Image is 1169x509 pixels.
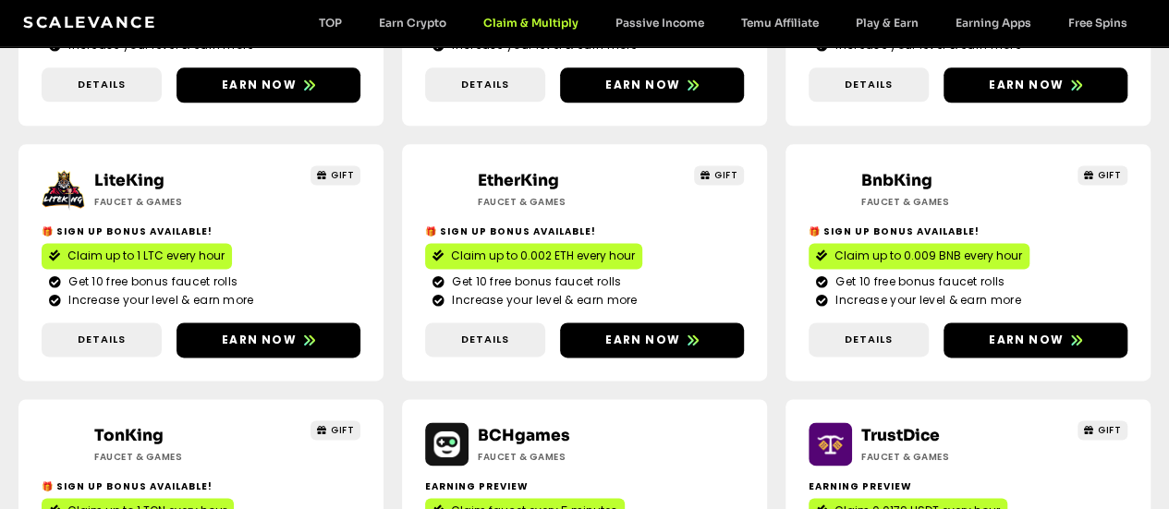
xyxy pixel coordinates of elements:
a: GIFT [311,165,361,185]
span: GIFT [1098,168,1121,182]
span: Details [461,77,509,92]
span: Earn now [989,77,1064,93]
a: Details [425,67,545,102]
h2: Faucet & Games [94,450,261,464]
span: GIFT [1098,423,1121,437]
span: GIFT [331,168,354,182]
h2: Earning Preview [809,479,1127,493]
h2: Faucet & Games [861,450,1028,464]
a: Details [425,322,545,357]
span: Earn now [605,77,680,93]
a: Claim & Multiply [465,16,597,30]
h2: Faucet & Games [478,195,644,209]
a: Details [42,322,162,357]
a: LiteKing [94,171,164,190]
span: Get 10 free bonus faucet rolls [831,273,1005,290]
span: Details [845,332,893,347]
span: Increase your level & earn more [831,292,1020,309]
span: Details [461,332,509,347]
a: Scalevance [23,13,156,31]
a: Claim up to 1 LTC every hour [42,243,232,269]
span: GIFT [714,168,737,182]
h2: Faucet & Games [94,195,261,209]
span: Earn now [605,332,680,348]
a: Temu Affiliate [723,16,837,30]
span: Claim up to 1 LTC every hour [67,248,225,264]
a: Play & Earn [837,16,937,30]
a: BnbKing [861,171,932,190]
a: EtherKing [478,171,559,190]
a: Passive Income [597,16,723,30]
span: Details [78,332,126,347]
a: Earn now [944,322,1127,358]
a: Earn now [944,67,1127,103]
span: Increase your level & earn more [447,292,637,309]
h2: 🎁 Sign Up Bonus Available! [425,224,744,238]
a: Earn now [560,322,744,358]
span: GIFT [331,423,354,437]
span: Get 10 free bonus faucet rolls [447,273,621,290]
a: Claim up to 0.009 BNB every hour [809,243,1029,269]
span: Details [78,77,126,92]
span: Earn now [989,332,1064,348]
span: Earn now [222,77,297,93]
a: TOP [300,16,360,30]
a: Earn now [560,67,744,103]
nav: Menu [300,16,1146,30]
a: BCHgames [478,426,570,445]
a: Details [809,67,929,102]
h2: 🎁 Sign Up Bonus Available! [42,224,360,238]
span: Get 10 free bonus faucet rolls [64,273,237,290]
a: Details [42,67,162,102]
a: GIFT [311,420,361,440]
h2: Earning Preview [425,479,744,493]
a: TonKing [94,426,164,445]
a: Details [809,322,929,357]
span: Increase your level & earn more [64,292,253,309]
a: Free Spins [1050,16,1146,30]
a: Earn now [177,67,360,103]
a: Claim up to 0.002 ETH every hour [425,243,642,269]
a: TrustDice [861,426,940,445]
a: Earning Apps [937,16,1050,30]
a: GIFT [1078,420,1128,440]
span: Claim up to 0.009 BNB every hour [834,248,1022,264]
a: Earn now [177,322,360,358]
span: Claim up to 0.002 ETH every hour [451,248,635,264]
a: Earn Crypto [360,16,465,30]
h2: 🎁 Sign Up Bonus Available! [42,479,360,493]
a: GIFT [694,165,745,185]
h2: Faucet & Games [478,450,644,464]
a: GIFT [1078,165,1128,185]
h2: Faucet & Games [861,195,1028,209]
h2: 🎁 Sign Up Bonus Available! [809,224,1127,238]
span: Earn now [222,332,297,348]
span: Details [845,77,893,92]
